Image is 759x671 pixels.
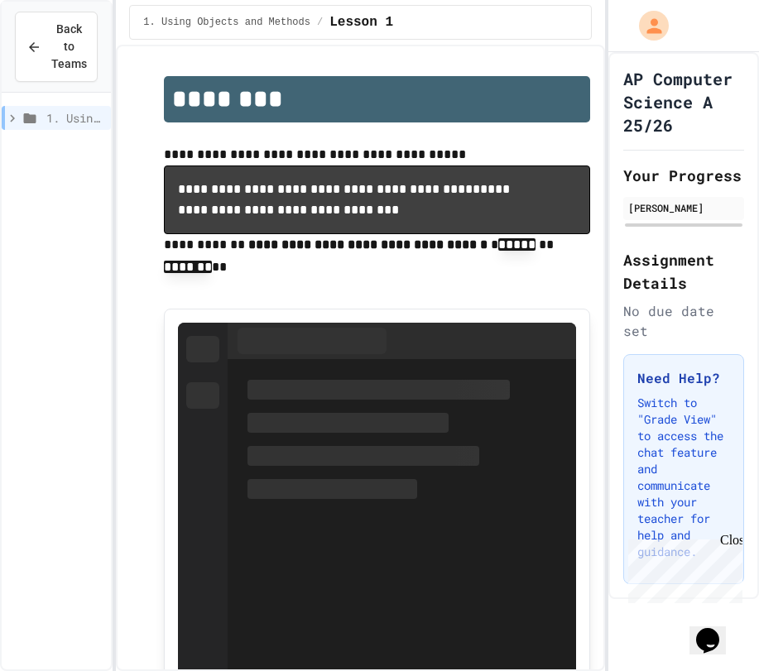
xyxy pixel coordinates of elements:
[623,301,744,341] div: No due date set
[623,67,744,137] h1: AP Computer Science A 25/26
[689,605,742,654] iframe: chat widget
[7,7,114,105] div: Chat with us now!Close
[623,164,744,187] h2: Your Progress
[143,16,310,29] span: 1. Using Objects and Methods
[637,368,730,388] h3: Need Help?
[622,533,742,603] iframe: chat widget
[46,109,104,127] span: 1. Using Objects and Methods
[329,12,393,32] span: Lesson 1
[51,21,87,73] span: Back to Teams
[622,7,673,45] div: My Account
[15,12,98,82] button: Back to Teams
[623,248,744,295] h2: Assignment Details
[628,200,739,215] div: [PERSON_NAME]
[637,395,730,560] p: Switch to "Grade View" to access the chat feature and communicate with your teacher for help and ...
[317,16,323,29] span: /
